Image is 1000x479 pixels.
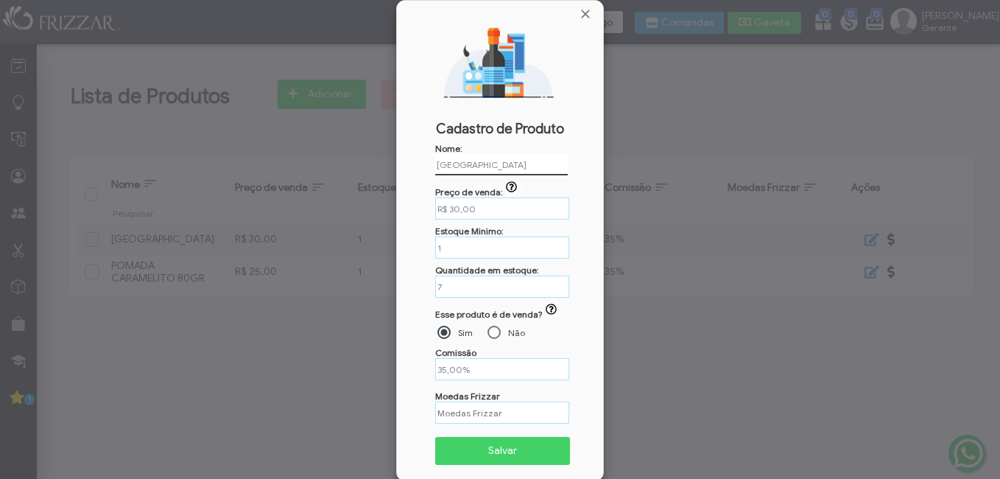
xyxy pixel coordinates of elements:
[435,309,543,320] span: Esse produto é de venda?
[435,225,504,237] label: Estoque Minimo:
[408,24,592,98] img: Novo Produto
[508,327,525,338] label: Não
[578,7,593,21] a: Fechar
[435,391,500,402] label: Moedas Frizzar
[435,237,569,259] input: Você receberá um aviso quando o seu estoque atingir o estoque mínimo.
[435,265,539,276] label: Quantidade em estoque:
[458,327,473,338] label: Sim
[435,437,570,465] button: Salvar
[543,304,563,318] button: ui-button
[503,181,524,196] button: Preço de venda:
[435,143,462,154] label: Nome:
[435,197,569,220] input: Caso seja um produto de uso quanto você cobra por dose aplicada
[435,186,524,197] label: Preço de venda:
[406,121,594,137] span: Cadastro de Produto
[435,276,569,298] input: Quandidade em estoque
[435,358,569,380] input: Comissão
[446,440,560,462] span: Salvar
[435,347,476,358] label: Comissão
[435,402,569,424] input: Moedas Frizzar
[435,154,568,175] input: Nome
